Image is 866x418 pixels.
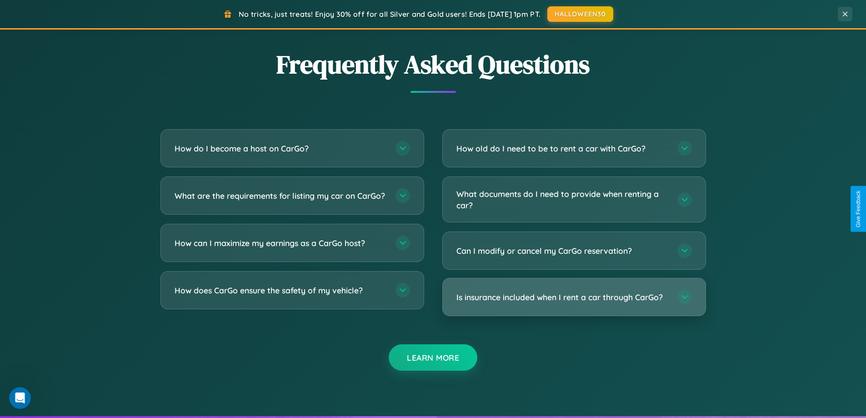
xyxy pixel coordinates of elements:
[175,237,386,249] h3: How can I maximize my earnings as a CarGo host?
[389,344,477,371] button: Learn More
[855,191,861,227] div: Give Feedback
[175,285,386,296] h3: How does CarGo ensure the safety of my vehicle?
[9,387,31,409] iframe: Intercom live chat
[456,143,668,154] h3: How old do I need to be to rent a car with CarGo?
[456,245,668,257] h3: Can I modify or cancel my CarGo reservation?
[456,188,668,211] h3: What documents do I need to provide when renting a car?
[175,190,386,201] h3: What are the requirements for listing my car on CarGo?
[175,143,386,154] h3: How do I become a host on CarGo?
[456,292,668,303] h3: Is insurance included when I rent a car through CarGo?
[547,6,613,22] button: HALLOWEEN30
[160,47,706,82] h2: Frequently Asked Questions
[239,10,541,19] span: No tricks, just treats! Enjoy 30% off for all Silver and Gold users! Ends [DATE] 1pm PT.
